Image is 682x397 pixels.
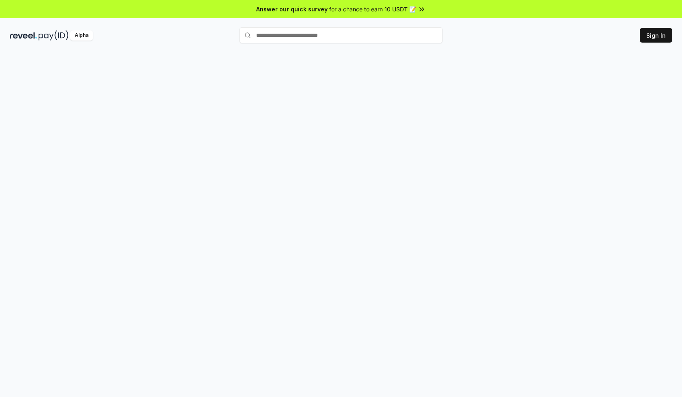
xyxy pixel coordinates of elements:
[329,5,416,13] span: for a chance to earn 10 USDT 📝
[39,30,69,41] img: pay_id
[10,30,37,41] img: reveel_dark
[256,5,328,13] span: Answer our quick survey
[640,28,672,43] button: Sign In
[70,30,93,41] div: Alpha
